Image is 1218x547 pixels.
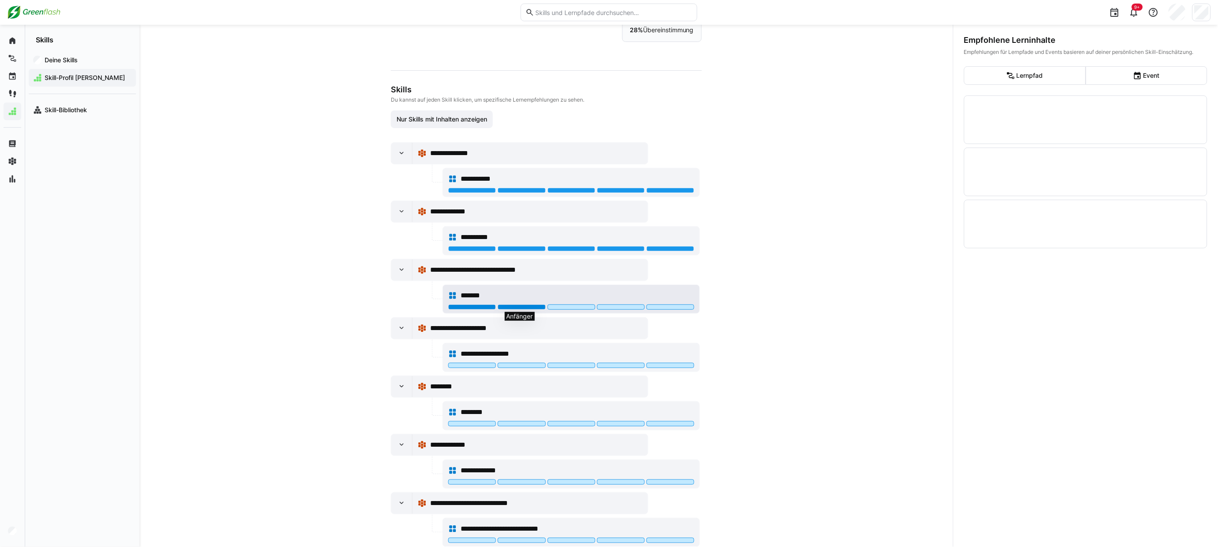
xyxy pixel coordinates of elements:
[964,66,1086,85] eds-button-option: Lernpfad
[630,26,694,34] p: Übereinstimmung
[391,85,700,95] h3: Skills
[964,49,1207,56] div: Empfehlungen für Lernpfade und Events basieren auf deiner persönlichen Skill-Einschätzung.
[964,35,1207,45] div: Empfohlene Lerninhalte
[1135,4,1140,10] span: 9+
[1086,66,1208,85] eds-button-option: Event
[507,313,533,320] p: Anfänger
[391,110,493,128] button: Nur Skills mit Inhalten anzeigen
[630,26,643,34] strong: 28%
[43,73,132,82] span: Skill-Profil [PERSON_NAME]
[395,115,488,124] span: Nur Skills mit Inhalten anzeigen
[534,8,692,16] input: Skills und Lernpfade durchsuchen…
[391,96,700,103] p: Du kannst auf jeden Skill klicken, um spezifische Lernempfehlungen zu sehen.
